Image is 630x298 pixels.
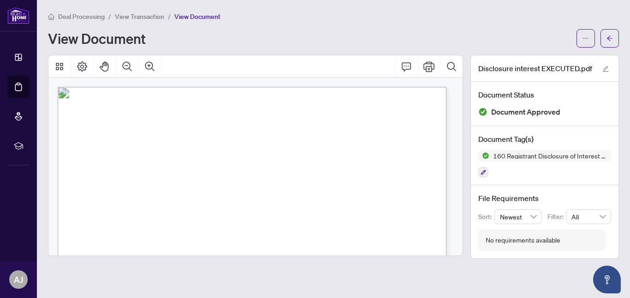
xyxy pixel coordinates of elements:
[48,31,146,46] h1: View Document
[500,210,537,224] span: Newest
[571,210,606,224] span: All
[58,12,105,21] span: Deal Processing
[478,212,494,222] p: Sort:
[108,11,111,22] li: /
[478,63,592,74] span: Disclosure interest EXECUTED.pdf
[547,212,566,222] p: Filter:
[168,11,171,22] li: /
[593,266,621,293] button: Open asap
[582,35,589,42] span: ellipsis
[7,7,30,24] img: logo
[174,12,220,21] span: View Document
[606,35,613,42] span: arrow-left
[478,89,611,100] h4: Document Status
[478,134,611,145] h4: Document Tag(s)
[478,193,611,204] h4: File Requirements
[14,273,23,286] span: AJ
[602,66,609,72] span: edit
[491,106,560,118] span: Document Approved
[48,13,54,20] span: home
[486,235,560,245] div: No requirements available
[115,12,164,21] span: View Transaction
[489,152,611,159] span: 160 Registrant Disclosure of Interest - Acquisition ofProperty
[478,107,487,116] img: Document Status
[478,150,489,161] img: Status Icon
